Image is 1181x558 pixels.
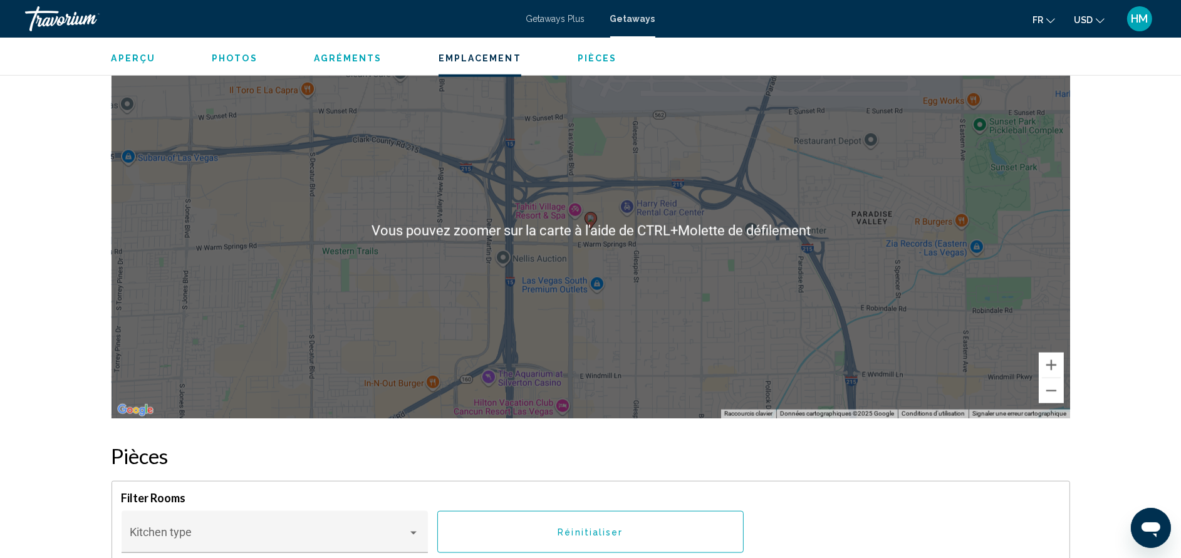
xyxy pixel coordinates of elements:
[610,14,655,24] a: Getaways
[122,491,1060,505] h4: Filter Rooms
[1132,13,1148,25] span: HM
[112,443,1070,468] h2: Pièces
[314,53,382,64] button: Agréments
[558,527,623,537] span: Réinitialiser
[578,53,617,64] button: Pièces
[724,410,773,418] button: Raccourcis clavier
[212,53,258,63] span: Photos
[902,410,965,417] a: Conditions d'utilisation
[1033,15,1043,25] span: fr
[972,410,1066,417] a: Signaler une erreur cartographique
[115,402,156,418] img: Google
[1033,11,1055,29] button: Change language
[112,53,156,63] span: Aperçu
[437,511,744,553] button: Réinitialiser
[439,53,521,63] span: Emplacement
[115,402,156,418] a: Ouvrir cette zone dans Google Maps (dans une nouvelle fenêtre)
[1123,6,1156,32] button: User Menu
[1131,508,1171,548] iframe: Bouton de lancement de la fenêtre de messagerie
[1039,353,1064,378] button: Zoom avant
[780,410,894,417] span: Données cartographiques ©2025 Google
[1074,11,1105,29] button: Change currency
[212,53,258,64] button: Photos
[314,53,382,63] span: Agréments
[1074,15,1093,25] span: USD
[526,14,585,24] a: Getaways Plus
[112,53,156,64] button: Aperçu
[1039,378,1064,403] button: Zoom arrière
[578,53,617,63] span: Pièces
[439,53,521,64] button: Emplacement
[25,6,514,31] a: Travorium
